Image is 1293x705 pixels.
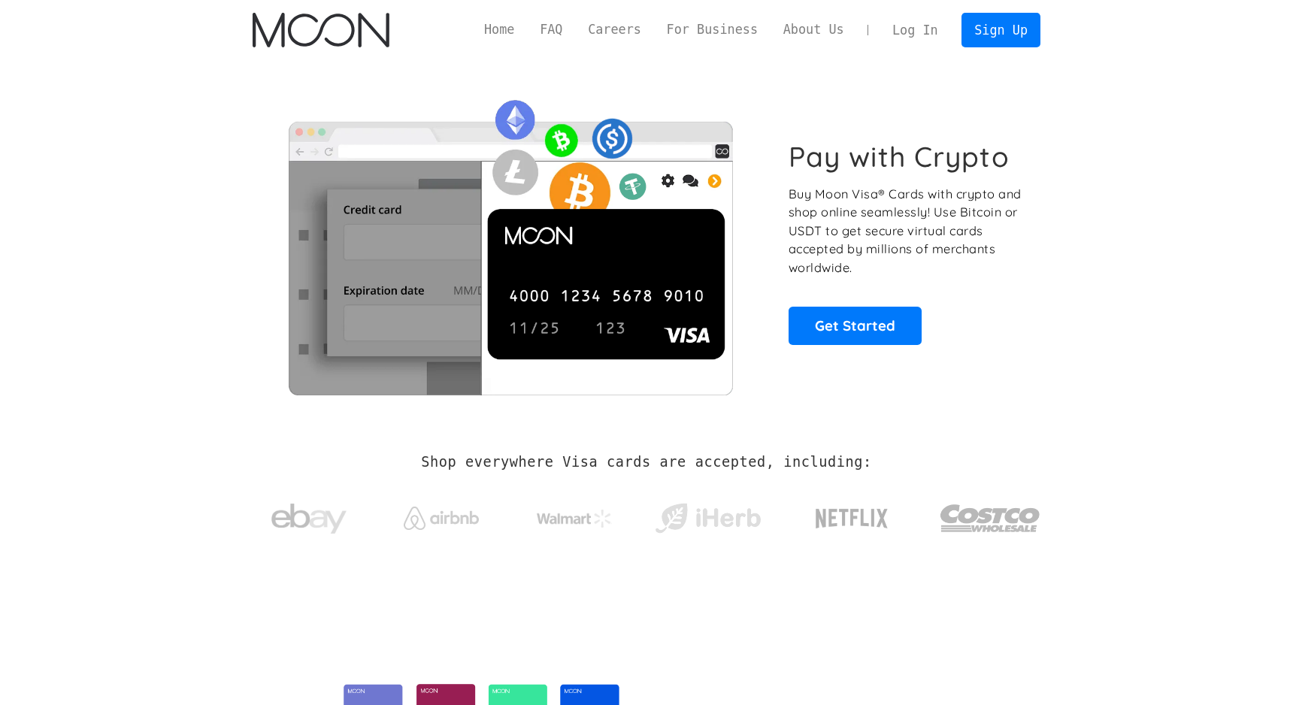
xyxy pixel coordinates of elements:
[961,13,1040,47] a: Sign Up
[771,20,857,39] a: About Us
[940,490,1040,546] img: Costco
[654,20,771,39] a: For Business
[253,13,389,47] a: home
[880,14,950,47] a: Log In
[519,495,631,535] a: Walmart
[253,13,389,47] img: Moon Logo
[537,510,612,528] img: Walmart
[271,495,347,543] img: ebay
[404,507,479,530] img: Airbnb
[527,20,575,39] a: FAQ
[471,20,527,39] a: Home
[253,480,365,550] a: ebay
[789,185,1024,277] p: Buy Moon Visa® Cards with crypto and shop online seamlessly! Use Bitcoin or USDT to get secure vi...
[652,484,764,546] a: iHerb
[575,20,653,39] a: Careers
[652,499,764,538] img: iHerb
[940,475,1040,554] a: Costco
[814,500,889,537] img: Netflix
[253,89,768,395] img: Moon Cards let you spend your crypto anywhere Visa is accepted.
[785,485,919,545] a: Netflix
[789,307,922,344] a: Get Started
[386,492,498,537] a: Airbnb
[789,140,1010,174] h1: Pay with Crypto
[421,454,871,471] h2: Shop everywhere Visa cards are accepted, including:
